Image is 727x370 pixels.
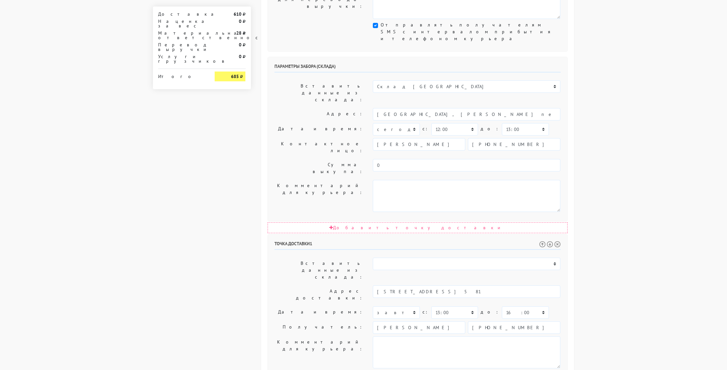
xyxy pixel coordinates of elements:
span: 1 [310,241,312,247]
h6: Точка доставки [274,241,561,250]
label: Комментарий для курьера: [270,336,368,368]
div: Наценка за вес [153,19,210,28]
strong: 0 [239,18,241,24]
label: Дата и время: [270,123,368,136]
label: до: [481,306,499,318]
input: Имя [373,321,465,334]
label: Адрес доставки: [270,285,368,304]
label: c: [422,123,429,135]
label: Адрес: [270,108,368,121]
input: Телефон [468,138,560,151]
strong: 28 [236,30,241,36]
label: Комментарий для курьера: [270,180,368,212]
label: Контактное лицо: [270,138,368,156]
label: Отправлять получателям SMS с интервалом прибытия и телефоном курьера [381,22,560,42]
label: c: [422,306,429,318]
label: Вставить данные из склада: [270,258,368,283]
div: Перевод выручки [153,42,210,52]
label: Вставить данные из склада: [270,80,368,105]
input: Телефон [468,321,560,334]
div: Услуги грузчиков [153,54,210,63]
label: Сумма выкупа: [270,159,368,177]
div: Добавить точку доставки [268,222,568,233]
strong: 610 [234,11,241,17]
strong: 0 [239,42,241,48]
div: Материальная ответственность [153,31,210,40]
label: Получатель: [270,321,368,334]
label: до: [481,123,499,135]
div: Итого [158,72,205,79]
strong: 685 [231,73,239,79]
strong: 0 [239,54,241,59]
div: Доставка [153,12,210,16]
h6: Параметры забора (склада) [274,64,561,72]
input: Имя [373,138,465,151]
label: Дата и время: [270,306,368,319]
